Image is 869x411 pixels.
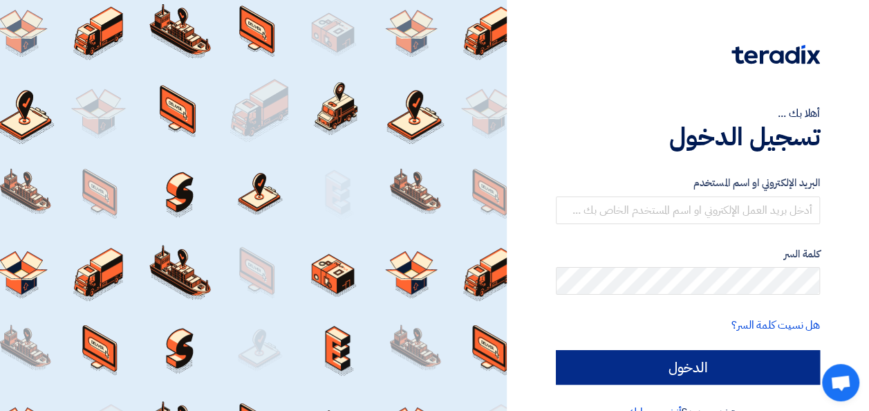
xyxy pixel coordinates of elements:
[556,122,820,152] h1: تسجيل الدخول
[556,175,820,191] label: البريد الإلكتروني او اسم المستخدم
[731,317,820,334] a: هل نسيت كلمة السر؟
[822,364,859,401] div: Open chat
[731,45,820,64] img: Teradix logo
[556,350,820,385] input: الدخول
[556,197,820,224] input: أدخل بريد العمل الإلكتروني او اسم المستخدم الخاص بك ...
[556,105,820,122] div: أهلا بك ...
[556,246,820,262] label: كلمة السر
